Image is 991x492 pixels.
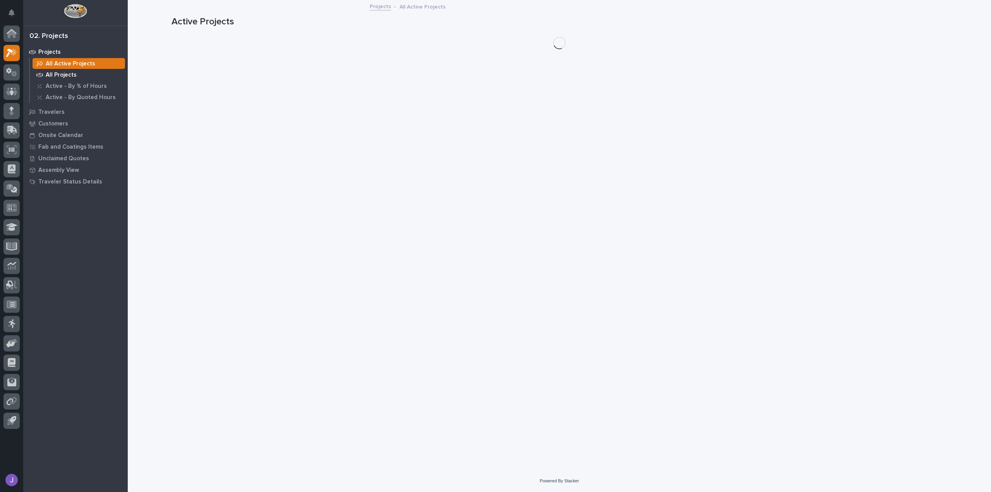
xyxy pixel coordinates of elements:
a: Travelers [23,106,128,118]
a: Traveler Status Details [23,176,128,187]
a: Unclaimed Quotes [23,153,128,164]
p: Fab and Coatings Items [38,144,103,151]
p: Customers [38,120,68,127]
a: Powered By Stacker [540,478,579,483]
a: Customers [23,118,128,129]
a: Active - By % of Hours [30,81,128,91]
p: Unclaimed Quotes [38,155,89,162]
a: Onsite Calendar [23,129,128,141]
div: 02. Projects [29,32,68,41]
p: Assembly View [38,167,79,174]
div: Notifications [10,9,20,22]
a: Projects [370,2,391,10]
h1: Active Projects [171,16,948,27]
p: Onsite Calendar [38,132,83,139]
img: Workspace Logo [64,4,87,18]
button: Notifications [3,5,20,21]
p: Active - By % of Hours [46,83,107,90]
a: All Projects [30,69,128,80]
a: All Active Projects [30,58,128,69]
p: All Active Projects [46,60,95,67]
p: All Projects [46,72,77,79]
p: Traveler Status Details [38,178,102,185]
a: Assembly View [23,164,128,176]
p: Active - By Quoted Hours [46,94,116,101]
a: Active - By Quoted Hours [30,92,128,103]
p: Travelers [38,109,65,116]
a: Projects [23,46,128,58]
p: Projects [38,49,61,56]
button: users-avatar [3,472,20,488]
a: Fab and Coatings Items [23,141,128,153]
p: All Active Projects [399,2,446,10]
